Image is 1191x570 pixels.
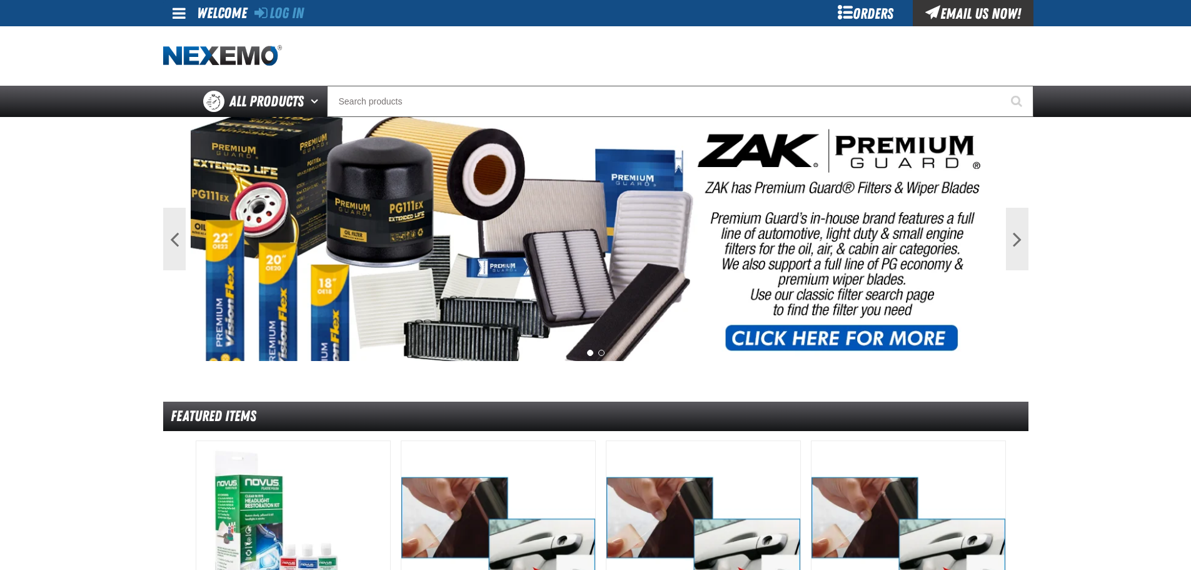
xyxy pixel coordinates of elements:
button: 1 of 2 [587,350,593,356]
button: Start Searching [1002,86,1033,117]
a: Log In [254,4,304,22]
button: 2 of 2 [598,350,605,356]
input: Search [327,86,1033,117]
span: All Products [229,90,304,113]
img: Nexemo logo [163,45,282,67]
button: Open All Products pages [306,86,327,117]
div: Featured Items [163,402,1028,431]
button: Next [1006,208,1028,270]
button: Previous [163,208,186,270]
img: PG Filters & Wipers [191,117,1001,361]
